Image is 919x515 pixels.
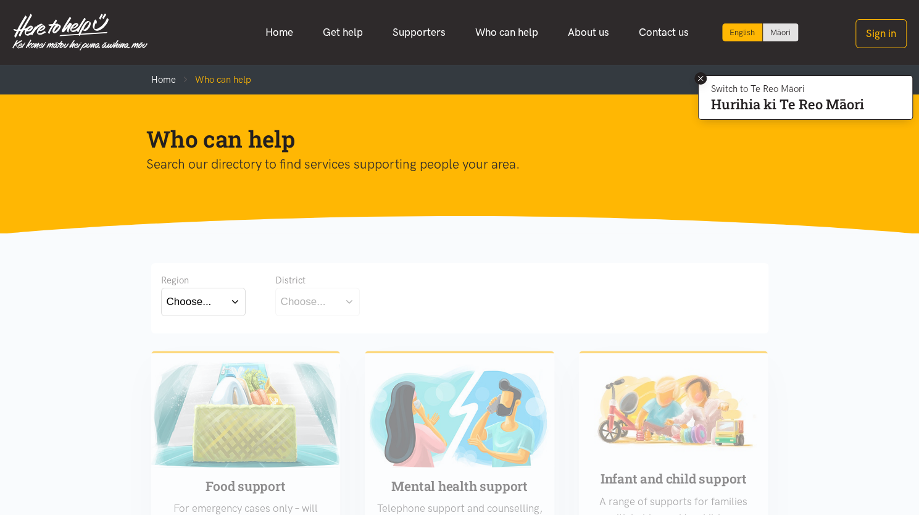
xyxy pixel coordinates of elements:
[275,288,360,316] button: Choose...
[378,19,460,46] a: Supporters
[553,19,624,46] a: About us
[146,154,754,175] p: Search our directory to find services supporting people your area.
[624,19,704,46] a: Contact us
[161,273,246,288] div: Region
[167,293,212,310] div: Choose...
[308,19,378,46] a: Get help
[460,19,553,46] a: Who can help
[146,124,754,154] h1: Who can help
[855,19,907,48] button: Sign in
[711,85,864,93] p: Switch to Te Reo Māori
[763,23,798,41] a: Switch to Te Reo Māori
[12,14,148,51] img: Home
[151,74,176,85] a: Home
[711,99,864,110] p: Hurihia ki Te Reo Māori
[722,23,799,41] div: Language toggle
[722,23,763,41] div: Current language
[281,293,326,310] div: Choose...
[251,19,308,46] a: Home
[275,273,360,288] div: District
[161,288,246,316] button: Choose...
[176,72,251,87] li: Who can help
